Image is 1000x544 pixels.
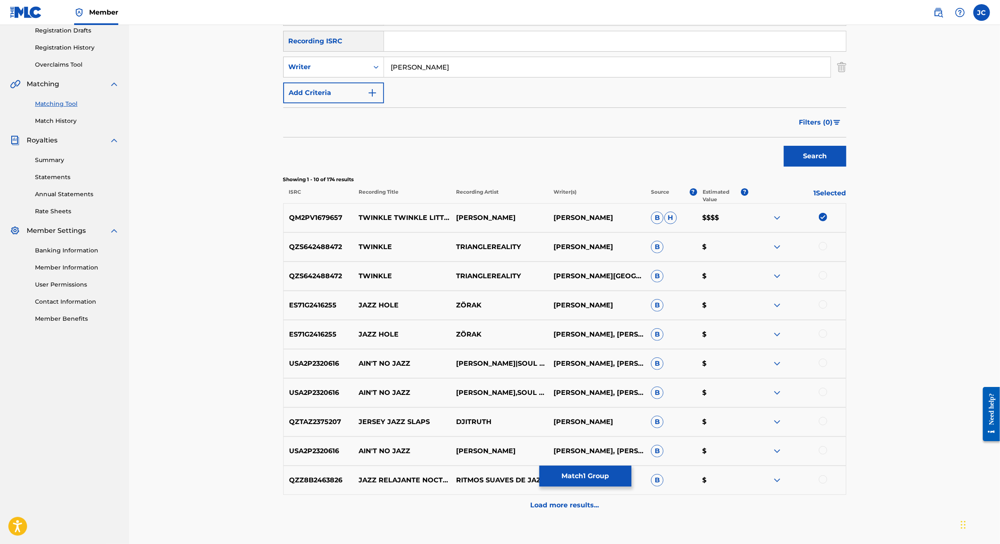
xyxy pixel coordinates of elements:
p: [PERSON_NAME], [PERSON_NAME], [PERSON_NAME] [548,388,646,398]
img: expand [772,271,782,281]
a: Matching Tool [35,100,119,108]
img: expand [772,417,782,427]
span: Filters ( 0 ) [799,117,833,127]
a: Banking Information [35,246,119,255]
img: MLC Logo [10,6,42,18]
p: DJITRUTH [451,417,548,427]
p: $ [697,388,748,398]
span: B [651,299,663,312]
span: H [664,212,677,224]
p: QZZ8B2463826 [284,475,354,485]
iframe: Chat Widget [958,504,1000,544]
span: Royalties [27,135,57,145]
span: B [651,474,663,487]
p: TWINKLE [353,271,451,281]
div: Help [952,4,968,21]
span: B [651,387,663,399]
p: $ [697,271,748,281]
p: QZS642488472 [284,242,354,252]
p: QZS642488472 [284,271,354,281]
img: expand [109,135,119,145]
span: B [651,328,663,341]
p: TRIANGLEREALITY [451,242,548,252]
p: RITMOS SUAVES DE JAZZ,LOS MACETEROS DE RANURA,JAZZ EN [PERSON_NAME] [451,475,548,485]
p: ZÖRAK [451,300,548,310]
a: Public Search [930,4,947,21]
p: Source [651,188,669,203]
p: $ [697,446,748,456]
button: Filters (0) [794,112,846,133]
a: Annual Statements [35,190,119,199]
p: AIN'T NO JAZZ [353,359,451,369]
span: B [651,445,663,457]
p: ZÖRAK [451,329,548,339]
p: [PERSON_NAME],SOUL TRAIN TRIO [451,388,548,398]
img: search [933,7,943,17]
iframe: Resource Center [977,379,1000,449]
p: Recording Title [353,188,450,203]
p: Estimated Value [703,188,741,203]
span: Matching [27,79,59,89]
img: Delete Criterion [837,57,846,77]
span: Member [89,7,118,17]
a: Contact Information [35,297,119,306]
p: ES71G2416255 [284,300,354,310]
p: USA2P2320616 [284,359,354,369]
img: Member Settings [10,226,20,236]
p: USA2P2320616 [284,446,354,456]
p: [PERSON_NAME] [451,213,548,223]
img: expand [109,79,119,89]
p: $ [697,359,748,369]
a: Member Information [35,263,119,272]
span: B [651,212,663,224]
p: ES71G2416255 [284,329,354,339]
button: Add Criteria [283,82,384,103]
a: Rate Sheets [35,207,119,216]
a: Overclaims Tool [35,60,119,69]
p: [PERSON_NAME], [PERSON_NAME] [548,329,646,339]
p: TWINKLE TWINKLE LITTLE JAZZ [353,213,451,223]
p: [PERSON_NAME] [548,300,646,310]
img: expand [772,300,782,310]
a: Summary [35,156,119,165]
p: $ [697,475,748,485]
p: QZTAZ2375207 [284,417,354,427]
img: expand [772,213,782,223]
p: USA2P2320616 [284,388,354,398]
p: Recording Artist [451,188,548,203]
span: B [651,416,663,428]
div: Arrastrar [961,512,966,537]
p: TWINKLE [353,242,451,252]
p: JAZZ HOLE [353,300,451,310]
div: Widget de chat [958,504,1000,544]
p: JAZZ RELAJANTE NOCTURNO [353,475,451,485]
img: expand [772,446,782,456]
img: Top Rightsholder [74,7,84,17]
p: Showing 1 - 10 of 174 results [283,176,846,183]
p: [PERSON_NAME], [PERSON_NAME], [PERSON_NAME] [548,446,646,456]
span: B [651,241,663,253]
img: filter [833,120,840,125]
p: Writer(s) [548,188,646,203]
p: TRIANGLEREALITY [451,271,548,281]
p: [PERSON_NAME], [PERSON_NAME], [PERSON_NAME] [548,359,646,369]
a: Statements [35,173,119,182]
p: AIN'T NO JAZZ [353,446,451,456]
p: [PERSON_NAME][GEOGRAPHIC_DATA], TRIANGLEREALITY [548,271,646,281]
p: ISRC [283,188,353,203]
img: help [955,7,965,17]
img: expand [109,226,119,236]
button: Search [784,146,846,167]
span: Member Settings [27,226,86,236]
p: QM2PV1679657 [284,213,354,223]
img: expand [772,475,782,485]
img: Matching [10,79,20,89]
p: [PERSON_NAME] [548,213,646,223]
img: deselect [819,213,827,221]
p: $$$$ [697,213,748,223]
p: [PERSON_NAME]|SOUL TRAIN TRIO [451,359,548,369]
p: AIN'T NO JAZZ [353,388,451,398]
a: User Permissions [35,280,119,289]
p: Load more results... [530,500,599,510]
